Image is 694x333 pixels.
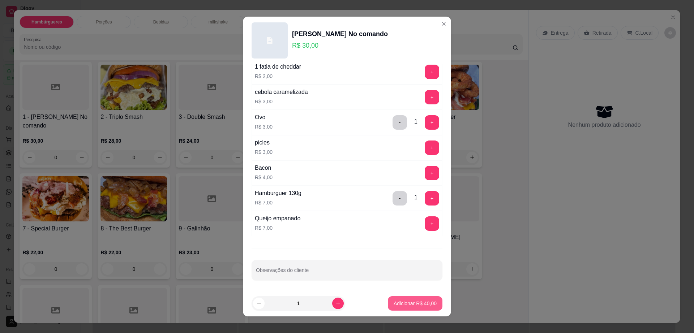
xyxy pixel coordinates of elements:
button: add [425,216,439,231]
button: delete [393,191,407,206]
button: increase-product-quantity [332,298,344,309]
p: R$ 7,00 [255,199,301,206]
p: R$ 3,00 [255,148,273,156]
p: R$ 3,00 [255,98,308,105]
p: R$ 3,00 [255,123,273,130]
button: Adicionar R$ 40,00 [388,296,442,311]
button: add [425,140,439,155]
button: Close [438,18,450,30]
button: add [425,65,439,79]
div: 1 [414,117,417,126]
div: [PERSON_NAME] No comando [292,29,388,39]
p: R$ 4,00 [255,174,273,181]
button: add [425,166,439,180]
div: 1 [414,193,417,202]
p: R$ 30,00 [292,40,388,51]
div: Bacon [255,164,273,172]
button: add [425,115,439,130]
button: decrease-product-quantity [253,298,265,309]
p: R$ 7,00 [255,224,300,232]
div: cebola caramelizada [255,88,308,96]
input: Observações do cliente [256,269,438,277]
div: picles [255,138,273,147]
p: R$ 2,00 [255,73,301,80]
p: Adicionar R$ 40,00 [394,300,437,307]
div: Ovo [255,113,273,122]
button: add [425,191,439,206]
div: Hamburguer 130g [255,189,301,198]
button: add [425,90,439,104]
div: 1 fatia de cheddar [255,62,301,71]
button: delete [393,115,407,130]
div: Queijo empanado [255,214,300,223]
